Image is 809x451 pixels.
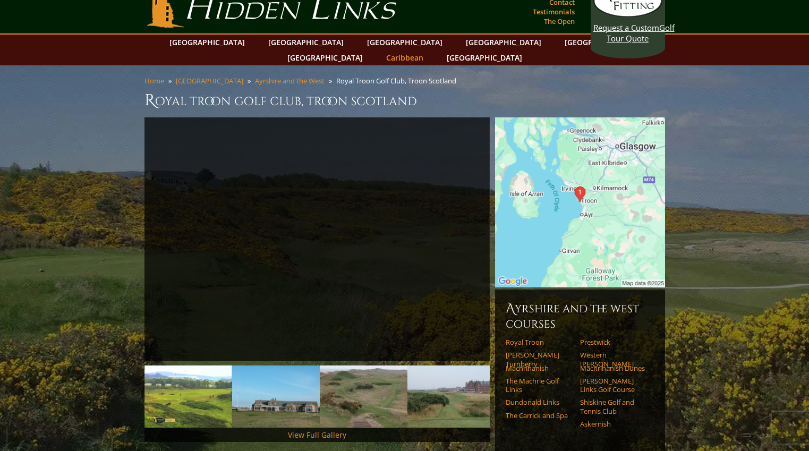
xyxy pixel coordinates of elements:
[288,430,346,440] a: View Full Gallery
[506,377,573,394] a: The Machrie Golf Links
[144,76,164,86] a: Home
[506,300,654,331] h6: Ayrshire and the West Courses
[255,76,325,86] a: Ayrshire and the West
[559,35,645,50] a: [GEOGRAPHIC_DATA]
[381,50,429,65] a: Caribbean
[441,50,527,65] a: [GEOGRAPHIC_DATA]
[580,364,648,372] a: Machrihanish Dunes
[506,351,573,368] a: [PERSON_NAME] Turnberry
[362,35,448,50] a: [GEOGRAPHIC_DATA]
[530,4,577,19] a: Testimonials
[506,398,573,406] a: Dundonald Links
[506,364,573,372] a: Machrihanish
[164,35,250,50] a: [GEOGRAPHIC_DATA]
[506,411,573,420] a: The Carrick and Spa
[144,90,665,111] h1: Royal Troon Golf Club, Troon Scotland
[495,117,665,287] img: Google Map of Royal Troon Golf Club, Craigend Road, Troon, Scotland, United Kingdom
[580,420,648,428] a: Askernish
[580,338,648,346] a: Prestwick
[282,50,368,65] a: [GEOGRAPHIC_DATA]
[593,22,659,33] span: Request a Custom
[336,76,461,86] li: Royal Troon Golf Club, Troon Scotland
[580,377,648,394] a: [PERSON_NAME] Links Golf Course
[461,35,547,50] a: [GEOGRAPHIC_DATA]
[580,351,648,368] a: Western [PERSON_NAME]
[541,14,577,29] a: The Open
[176,76,243,86] a: [GEOGRAPHIC_DATA]
[580,398,648,415] a: Shiskine Golf and Tennis Club
[506,338,573,346] a: Royal Troon
[263,35,349,50] a: [GEOGRAPHIC_DATA]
